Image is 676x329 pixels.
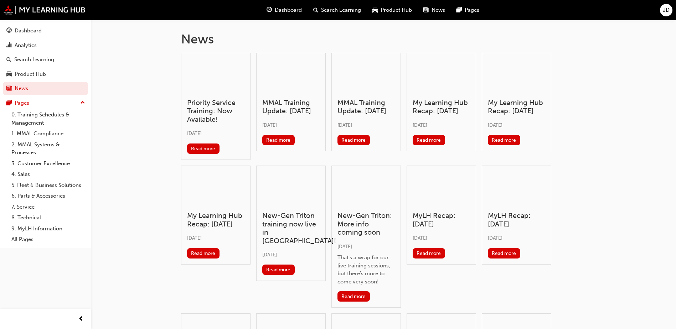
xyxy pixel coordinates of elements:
span: pages-icon [6,100,12,106]
h3: MMAL Training Update: [DATE] [337,99,395,115]
button: Read more [413,248,445,258]
button: Read more [488,248,520,258]
a: car-iconProduct Hub [367,3,418,17]
a: news-iconNews [418,3,451,17]
span: [DATE] [337,122,352,128]
span: up-icon [80,98,85,108]
span: news-icon [6,85,12,92]
a: New-Gen Triton training now live in [GEOGRAPHIC_DATA]![DATE]Read more [256,166,326,281]
a: 1. MMAL Compliance [9,128,88,139]
h3: MyLH Recap: [DATE] [488,211,545,228]
h1: News [181,31,586,47]
h3: My Learning Hub Recap: [DATE] [187,211,244,228]
span: [DATE] [413,122,427,128]
button: Read more [488,135,520,145]
a: 5. Fleet & Business Solutions [9,180,88,191]
div: Product Hub [15,70,46,78]
span: news-icon [423,6,429,15]
span: [DATE] [337,244,352,250]
a: My Learning Hub Recap: [DATE][DATE]Read more [407,53,476,152]
button: DashboardAnalyticsSearch LearningProduct HubNews [3,23,88,96]
h3: New-Gen Triton training now live in [GEOGRAPHIC_DATA]! [262,211,320,245]
a: pages-iconPages [451,3,485,17]
a: My Learning Hub Recap: [DATE][DATE]Read more [181,166,251,265]
span: [DATE] [187,130,202,136]
span: [DATE] [488,122,502,128]
a: MMAL Training Update: [DATE][DATE]Read more [256,53,326,152]
button: Read more [187,143,220,154]
button: Read more [262,265,295,275]
button: Pages [3,96,88,110]
h3: Priority Service Training: Now Available! [187,99,244,124]
div: Dashboard [15,27,42,35]
h3: My Learning Hub Recap: [DATE] [488,99,545,115]
div: That's a wrap for our live training sessions, but there's more to come very soon! [337,254,395,286]
span: [DATE] [413,235,427,241]
div: Pages [15,99,29,107]
a: 7. Service [9,202,88,213]
a: 3. Customer Excellence [9,158,88,169]
span: search-icon [313,6,318,15]
span: prev-icon [78,315,84,324]
span: chart-icon [6,42,12,49]
span: car-icon [6,71,12,78]
span: Product Hub [381,6,412,14]
a: MyLH Recap: [DATE][DATE]Read more [407,166,476,265]
button: Read more [187,248,220,258]
span: [DATE] [262,122,277,128]
a: 9. MyLH Information [9,223,88,234]
a: 0. Training Schedules & Management [9,109,88,128]
a: Priority Service Training: Now Available![DATE]Read more [181,53,251,160]
a: New-Gen Triton: More info coming soon[DATE]That's a wrap for our live training sessions, but ther... [331,166,401,308]
a: 8. Technical [9,212,88,223]
span: JD [663,6,670,14]
button: Read more [413,135,445,145]
span: Pages [465,6,479,14]
a: MyLH Recap: [DATE][DATE]Read more [482,166,551,265]
span: Search Learning [321,6,361,14]
span: guage-icon [267,6,272,15]
button: Read more [337,291,370,302]
div: Analytics [15,41,37,49]
span: Dashboard [275,6,302,14]
a: 4. Sales [9,169,88,180]
a: Dashboard [3,24,88,37]
a: All Pages [9,234,88,245]
img: mmal [4,5,86,15]
a: 6. Parts & Accessories [9,190,88,202]
a: Analytics [3,39,88,52]
span: search-icon [6,57,11,63]
button: JD [660,4,672,16]
h3: New-Gen Triton: More info coming soon [337,211,395,236]
a: guage-iconDashboard [261,3,308,17]
h3: MMAL Training Update: [DATE] [262,99,320,115]
h3: MyLH Recap: [DATE] [413,211,470,228]
h3: My Learning Hub Recap: [DATE] [413,99,470,115]
span: guage-icon [6,28,12,34]
span: [DATE] [187,235,202,241]
span: car-icon [372,6,378,15]
a: 2. MMAL Systems & Processes [9,139,88,158]
span: News [432,6,445,14]
a: search-iconSearch Learning [308,3,367,17]
a: Product Hub [3,68,88,81]
div: Search Learning [14,56,54,64]
span: [DATE] [488,235,502,241]
span: [DATE] [262,252,277,258]
a: MMAL Training Update: [DATE][DATE]Read more [331,53,401,152]
button: Read more [262,135,295,145]
a: My Learning Hub Recap: [DATE][DATE]Read more [482,53,551,152]
button: Read more [337,135,370,145]
span: pages-icon [456,6,462,15]
a: Search Learning [3,53,88,66]
a: News [3,82,88,95]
